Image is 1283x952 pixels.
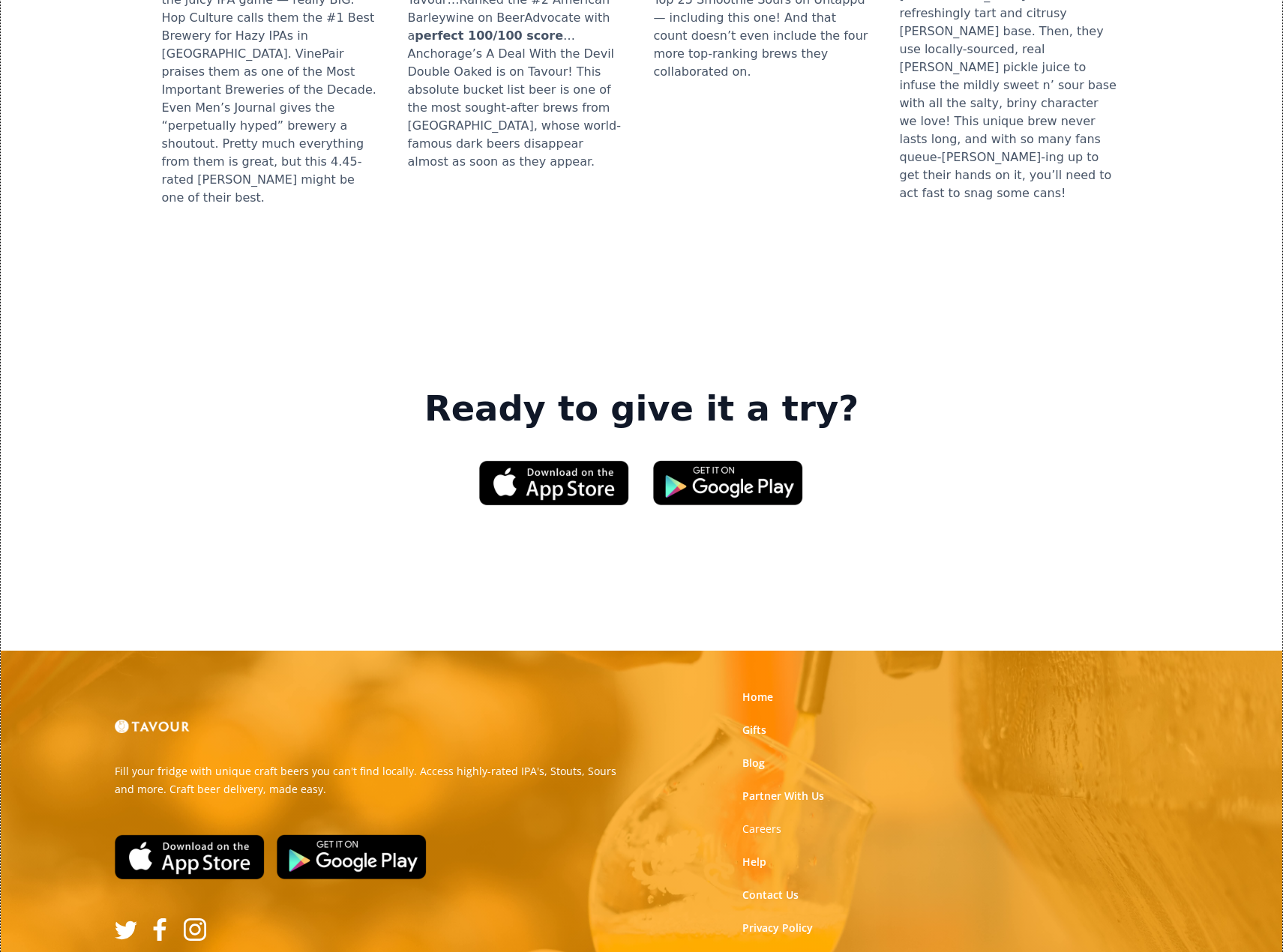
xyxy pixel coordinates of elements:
a: Gifts [742,723,766,738]
a: Careers [742,822,781,837]
strong: Ready to give it a try? [424,388,859,430]
a: Partner With Us [742,789,824,804]
strong: perfect 100/100 score [415,28,563,43]
a: Home [742,690,773,705]
a: Blog [742,756,765,771]
a: Help [742,855,766,870]
a: Contact Us [742,888,799,903]
a: Privacy Policy [742,921,813,936]
strong: Careers [742,822,781,836]
p: Fill your fridge with unique craft beers you can't find locally. Access highly-rated IPA's, Stout... [115,762,631,798]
